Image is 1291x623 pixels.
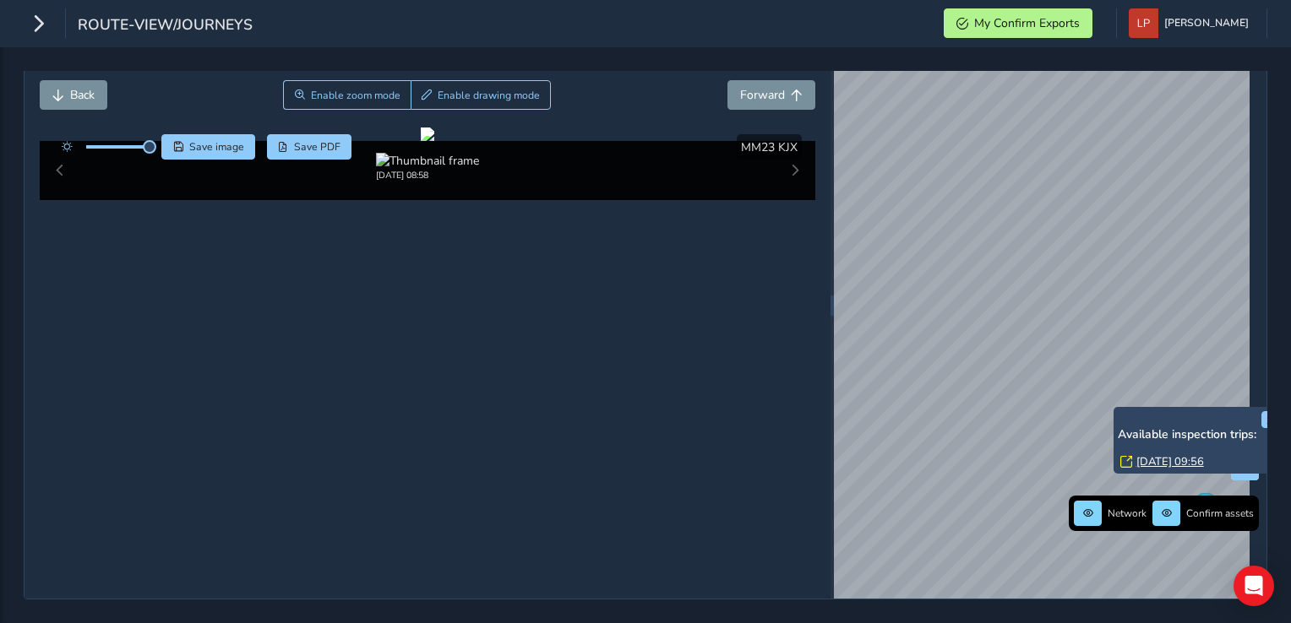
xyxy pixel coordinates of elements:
[1129,8,1158,38] img: diamond-layout
[1186,507,1254,520] span: Confirm assets
[1118,428,1278,442] h6: Available inspection trips:
[974,15,1080,31] span: My Confirm Exports
[944,8,1092,38] button: My Confirm Exports
[294,140,340,154] span: Save PDF
[727,80,815,110] button: Forward
[161,134,255,160] button: Save
[376,169,479,181] div: [DATE] 08:58
[1136,454,1204,469] a: [DATE] 09:56
[78,14,253,38] span: route-view/journeys
[283,80,411,110] button: Zoom
[267,134,352,160] button: PDF
[1194,493,1217,528] div: Map marker
[311,89,400,102] span: Enable zoom mode
[1129,8,1255,38] button: [PERSON_NAME]
[70,87,95,103] span: Back
[1164,8,1249,38] span: [PERSON_NAME]
[1261,411,1278,428] button: x
[376,153,479,169] img: Thumbnail frame
[40,80,107,110] button: Back
[1108,507,1147,520] span: Network
[411,80,552,110] button: Draw
[438,89,540,102] span: Enable drawing mode
[1234,566,1274,606] div: Open Intercom Messenger
[189,140,244,154] span: Save image
[740,87,785,103] span: Forward
[741,139,798,155] span: MM23 KJX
